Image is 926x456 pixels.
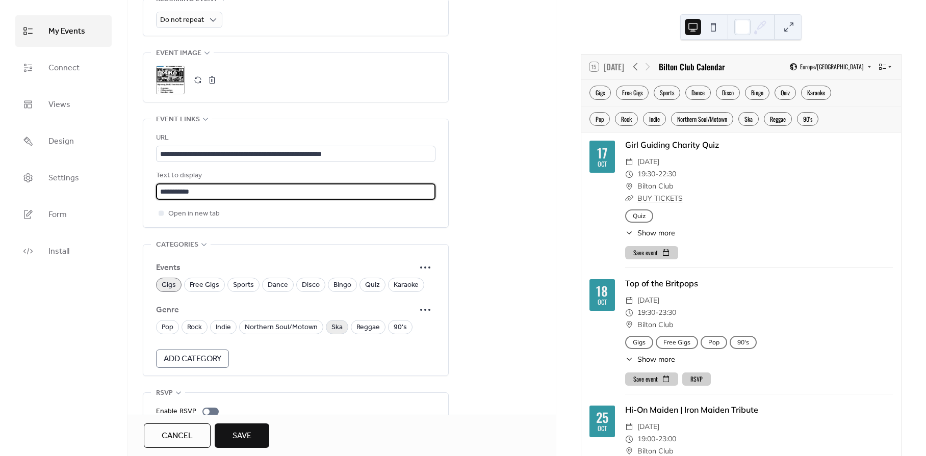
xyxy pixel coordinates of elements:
div: ​ [625,168,633,180]
div: ​ [625,156,633,168]
span: - [655,433,658,445]
a: My Events [15,15,112,47]
button: Save [215,423,269,448]
span: Event links [156,114,200,126]
div: Reggae [764,112,792,126]
span: Connect [48,60,80,76]
span: 22:30 [658,168,676,180]
span: 90's [394,321,407,334]
span: 23:30 [658,307,676,319]
div: ​ [625,307,633,319]
span: Genre [156,304,415,316]
span: My Events [48,23,85,40]
span: RSVP [156,387,173,399]
span: Show more [637,354,675,365]
div: Oct [598,161,607,168]
a: Hi-On Maiden | Iron Maiden Tribute [625,405,758,415]
div: Oct [598,299,607,306]
button: Cancel [144,423,211,448]
div: Bilton Club Calendar [659,61,725,73]
div: 18 [596,284,608,297]
span: Open in new tab [168,208,220,220]
div: Text to display [156,170,433,182]
span: Reggae [356,321,380,334]
div: ​ [625,180,633,193]
span: Free Gigs [190,279,219,291]
span: Indie [216,321,231,334]
div: Enable RSVP [156,406,196,418]
button: ​Show more [625,354,675,365]
div: Top of the Britpops [625,277,893,289]
span: Bilton Club [637,319,673,331]
span: Ska [331,321,343,334]
div: ​ [625,354,633,365]
span: Do not repeat [160,13,204,27]
span: Rock [187,321,202,334]
div: 90's [797,112,818,126]
a: Settings [15,162,112,194]
span: Karaoke [394,279,419,291]
div: ​ [625,294,633,307]
button: RSVP [682,372,711,386]
span: Categories [156,239,198,251]
a: Install [15,235,112,267]
span: Cancel [162,430,193,442]
div: Free Gigs [616,86,649,100]
span: 19:30 [637,168,655,180]
span: Design [48,133,74,150]
span: Install [48,244,69,260]
span: Quiz [365,279,380,291]
span: - [655,307,658,319]
button: Save event [625,372,678,386]
span: 23:00 [658,433,676,445]
span: Bilton Club [637,180,673,193]
span: [DATE] [637,421,659,433]
span: Settings [48,170,79,186]
span: Show more [637,228,675,238]
div: Rock [615,112,638,126]
a: Views [15,89,112,120]
div: Ska [738,112,759,126]
span: [DATE] [637,294,659,307]
div: 17 [597,146,607,159]
span: Disco [302,279,320,291]
div: Bingo [745,86,769,100]
span: Northern Soul/Motown [245,321,318,334]
div: Karaoke [801,86,831,100]
a: Form [15,199,112,230]
div: Pop [589,112,610,126]
span: Events [156,262,415,274]
div: Northern Soul/Motown [671,112,733,126]
span: Form [48,207,67,223]
a: Connect [15,52,112,84]
span: Add Category [164,353,221,365]
div: Sports [654,86,680,100]
span: 19:30 [637,307,655,319]
span: Europe/[GEOGRAPHIC_DATA] [800,64,864,70]
div: Oct [598,425,607,432]
span: Save [233,430,251,442]
a: Design [15,125,112,157]
span: Dance [268,279,288,291]
div: Dance [685,86,711,100]
div: Gigs [589,86,611,100]
span: Gigs [162,279,176,291]
span: Sports [233,279,254,291]
span: Views [48,97,70,113]
span: 19:00 [637,433,655,445]
span: Bingo [333,279,351,291]
button: Add Category [156,350,229,368]
button: Save event [625,246,678,259]
div: ​ [625,193,633,205]
span: Event image [156,47,201,60]
div: 25 [596,411,608,423]
div: Disco [716,86,740,100]
div: ​ [625,319,633,331]
a: Girl Guiding Charity Quiz [625,140,719,150]
button: ​Show more [625,228,675,238]
a: BUY TICKETS [637,194,683,203]
div: Indie [643,112,666,126]
div: Quiz [775,86,796,100]
div: ; [156,66,185,94]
